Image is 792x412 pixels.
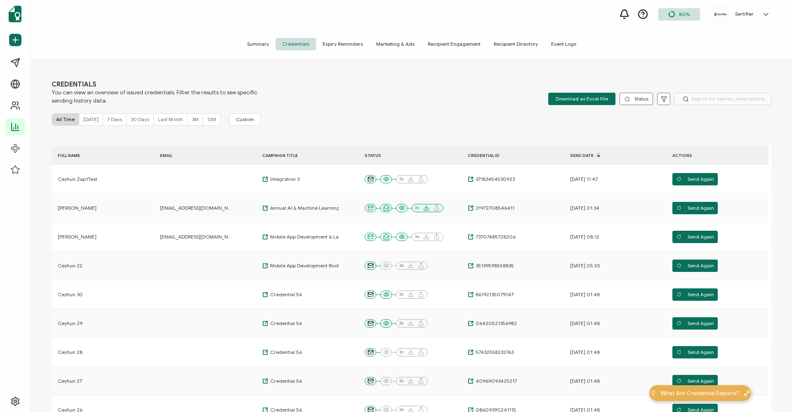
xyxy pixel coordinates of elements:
span: Ceyhun 29 [58,320,82,327]
span: 12M [207,116,216,122]
a: 86192135079147 [468,291,514,298]
a: 06420521356982 [468,320,517,327]
span: Event Logs [544,38,583,50]
button: Send Again [672,260,718,272]
span: Credential 56 [268,378,302,384]
button: Send Again [672,375,718,387]
span: Last Month [158,116,183,122]
div: STATUS [358,151,462,160]
span: Ceyhun 22 [58,262,82,269]
a: 57432558232763 [468,349,514,356]
iframe: Chat Widget [751,372,792,412]
span: CREDENTIALS [52,80,258,89]
span: Credential 56 [268,349,302,356]
div: CREDENTIAL ID [462,151,544,160]
span: Mobile App Development & Launch Achievement Certificate [268,234,351,240]
button: Status [620,93,653,105]
span: Marketing & Ads [370,38,421,50]
span: [DATE] 05:55 [570,262,600,269]
span: [DATE] 11:47 [570,176,598,183]
span: [DATE] 01:48 [570,378,600,384]
span: Ceyhun Zap1Test [58,176,97,183]
span: Credential 56 [268,291,302,298]
button: Send Again [672,173,718,185]
input: Search for names, email addresses, and IDs [674,93,771,105]
span: Credentials [276,38,316,50]
button: Send Again [672,317,718,330]
span: Recipient Engagement [421,38,487,50]
img: minimize-icon.svg [744,390,750,396]
span: Send Again [676,288,714,301]
span: Integration 3 [268,176,299,183]
button: Send Again [672,202,718,214]
span: Download as Excel File [556,93,608,105]
span: 37183454530923 [474,176,515,183]
span: 3M [192,116,198,122]
span: 73707485728206 [474,234,516,240]
span: [DATE] 08:12 [570,234,599,240]
span: [DATE] 01:48 [570,291,600,298]
span: Send Again [676,173,714,185]
span: Send Again [676,375,714,387]
span: 35139598558835 [474,262,514,269]
div: FULL NAME [52,151,134,160]
span: [DATE] [83,116,99,122]
button: Custom [229,113,261,126]
span: Expiry Reminders [316,38,370,50]
a: 21972708546411 [468,205,514,211]
span: 57432558232763 [474,349,514,356]
span: Send Again [676,260,714,272]
span: 40969093425217 [474,378,517,384]
span: [PERSON_NAME] [58,205,97,211]
div: EMAIL [154,151,236,160]
span: Annual AI & Machine Learning Summit Participation Certificate [268,205,351,211]
span: [DATE] 01:48 [570,320,600,327]
span: 30 Days [131,116,149,122]
span: All Time [56,116,75,122]
img: sertifier-logomark-colored.svg [9,6,21,22]
span: What Are Credential Reports? [660,389,740,398]
span: Send Again [676,346,714,358]
span: Send Again [676,317,714,330]
img: a2b2563c-8b05-4910-90fa-0113ce204583.svg [714,13,727,16]
span: Mobile App Development Bootcamp: App Launch Achievement [268,262,351,269]
span: 86192135079147 [474,291,514,298]
button: Send Again [672,231,718,243]
a: 40969093425217 [468,378,517,384]
span: 21972708546411 [474,205,514,211]
button: Send Again [672,288,718,301]
span: 7 Days [107,116,122,122]
span: You can view an overview of issued credentials. Filter the results to see specific sending histor... [52,89,258,105]
button: Send Again [672,346,718,358]
div: ACTIONS [666,151,749,160]
span: Send Again [676,231,714,243]
span: Custom [236,116,254,123]
div: CAMPAIGN TITLE [256,151,339,160]
button: Download as Excel File [548,93,615,105]
span: 06420521356982 [474,320,517,327]
span: Ceyhun 30 [58,291,83,298]
span: [EMAIL_ADDRESS][DOMAIN_NAME] [160,234,232,240]
a: 73707485728206 [468,234,516,240]
span: [DATE] 01:34 [570,205,599,211]
span: Ceyhun 28 [58,349,82,356]
span: Summary [240,38,276,50]
span: Recipient Directory [487,38,544,50]
a: 35139598558835 [468,262,514,269]
span: Credential 56 [268,320,302,327]
span: Ceyhun 27 [58,378,82,384]
span: 80% [679,11,690,17]
a: 37183454530923 [468,176,515,183]
h5: Sertifier [735,11,754,17]
span: Send Again [676,202,714,214]
span: [DATE] 01:48 [570,349,600,356]
span: [PERSON_NAME] [58,234,97,240]
div: Send Date [564,148,646,162]
span: [EMAIL_ADDRESS][DOMAIN_NAME] [160,205,232,211]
